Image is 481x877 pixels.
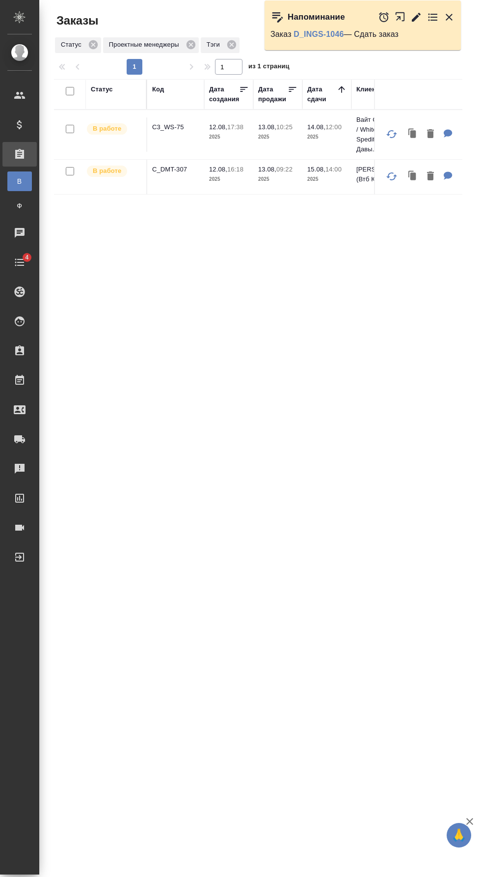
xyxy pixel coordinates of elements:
[91,85,113,94] div: Статус
[12,201,27,211] span: Ф
[258,174,297,184] p: 2025
[270,29,455,39] p: Заказ — Сдать заказ
[61,40,85,50] p: Статус
[356,115,403,154] p: Вайт Спедишн / White Spedition / Давы...
[209,174,248,184] p: 2025
[403,124,422,144] button: Клонировать
[451,825,467,846] span: 🙏
[86,165,141,178] div: Выставляет ПМ после принятия заказа от КМа
[294,30,344,38] a: D_INGS-1046
[422,124,439,144] button: Удалить
[403,167,422,187] button: Клонировать
[325,166,342,173] p: 14:00
[258,123,276,131] p: 13.08,
[55,37,101,53] div: Статус
[227,123,243,131] p: 17:38
[380,122,403,146] button: Обновить
[356,165,403,184] p: [PERSON_NAME] (Втб Капитал)
[201,37,240,53] div: Тэги
[93,166,121,176] p: В работе
[307,166,325,173] p: 15.08,
[207,40,223,50] p: Тэги
[12,176,27,186] span: В
[109,40,183,50] p: Проектные менеджеры
[209,123,227,131] p: 12.08,
[209,166,227,173] p: 12.08,
[276,166,293,173] p: 09:22
[422,167,439,187] button: Удалить
[427,11,439,23] button: Перейти в todo
[258,166,276,173] p: 13.08,
[7,196,32,216] a: Ф
[288,12,345,22] p: Напоминание
[152,165,199,174] p: C_DMT-307
[307,123,325,131] p: 14.08,
[258,85,288,104] div: Дата продажи
[447,823,471,848] button: 🙏
[7,171,32,191] a: В
[378,11,390,23] button: Отложить
[2,250,37,275] a: 4
[93,124,121,134] p: В работе
[325,123,342,131] p: 12:00
[395,6,406,28] button: Открыть в новой вкладке
[227,166,243,173] p: 16:18
[380,165,403,188] button: Обновить
[258,132,297,142] p: 2025
[410,11,422,23] button: Редактировать
[439,167,457,187] button: Для ПМ: русский штамп легализации перенабиваем
[54,13,98,28] span: Заказы
[307,132,347,142] p: 2025
[307,174,347,184] p: 2025
[209,85,239,104] div: Дата создания
[276,123,293,131] p: 10:25
[209,132,248,142] p: 2025
[248,60,290,75] span: из 1 страниц
[152,122,199,132] p: C3_WS-75
[86,122,141,136] div: Выставляет ПМ после принятия заказа от КМа
[356,85,379,94] div: Клиент
[307,85,337,104] div: Дата сдачи
[443,11,455,23] button: Закрыть
[103,37,199,53] div: Проектные менеджеры
[152,85,164,94] div: Код
[19,253,34,262] span: 4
